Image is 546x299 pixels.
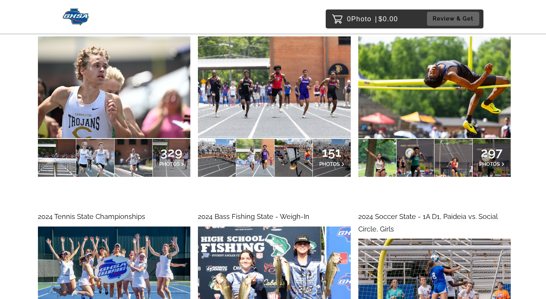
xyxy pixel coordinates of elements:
button: Review & Get [427,12,479,26]
img: 116266 [38,36,190,138]
span: 297 [479,150,504,154]
span: 151 [319,150,344,154]
span: PHOTOS [479,161,500,167]
p: 0 $0.00 [347,13,398,25]
span: 2024 Tennis State Championships [38,212,145,220]
span: | [375,15,377,23]
span: 2024 Soccer State - 1A D1, Paideia vs. Social Circle, Girls [358,212,497,233]
img: Snapphound Logo [63,8,89,25]
a: Review & Get [427,12,482,26]
a: 2024 Track & Field State - [GEOGRAPHIC_DATA] [DATE]297PHOTOS [358,8,511,177]
a: 2024 Track & Field State - [GEOGRAPHIC_DATA] [DATE]329PHOTOS [38,8,190,177]
span: 2024 Bass Fishing State - Weigh-In [198,212,309,220]
a: 2024 Track & Field State - [GEOGRAPHIC_DATA] [DATE]151PHOTOS [198,8,350,177]
span: PHOTOS [159,161,180,167]
span: PHOTOS [319,161,340,167]
img: 115969 [198,36,350,138]
img: 115729 [358,36,511,138]
span: 329 [159,150,184,154]
span: Photo [351,13,372,25]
